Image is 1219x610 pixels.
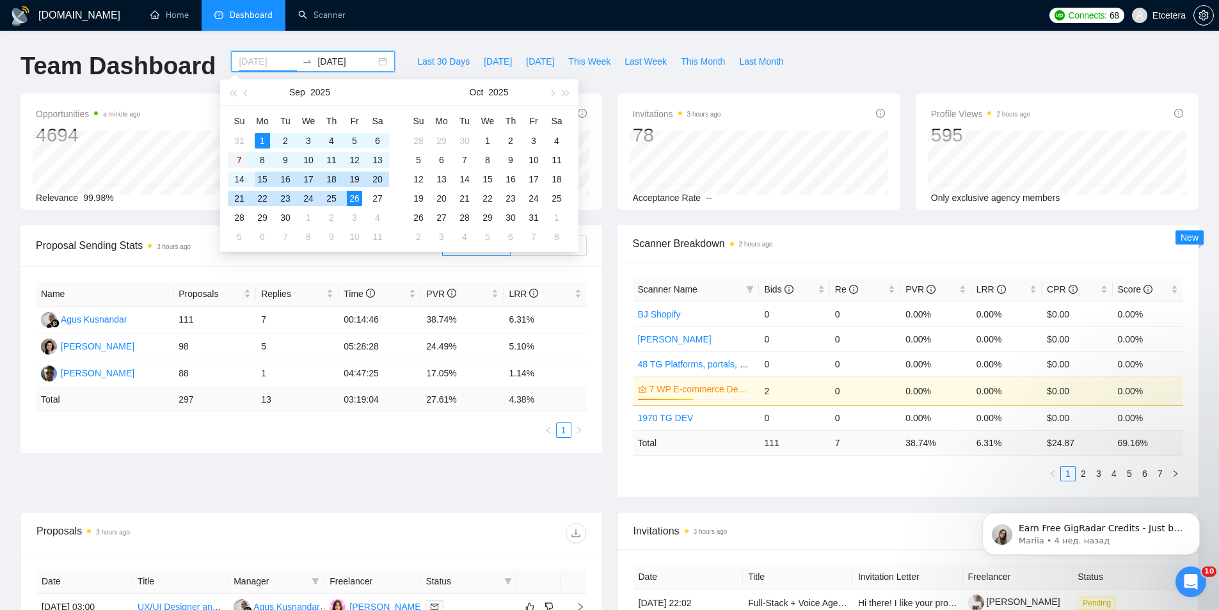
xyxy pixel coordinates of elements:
[638,359,793,369] a: 48 TG Platforms, portals, marketplaces
[638,334,712,344] a: [PERSON_NAME]
[347,172,362,187] div: 19
[1092,467,1106,481] a: 3
[476,208,499,227] td: 2025-10-29
[1153,467,1167,481] a: 7
[1076,467,1090,481] a: 2
[228,150,251,170] td: 2025-09-07
[309,572,322,591] span: filter
[232,191,247,206] div: 21
[430,131,453,150] td: 2025-09-29
[499,150,522,170] td: 2025-10-09
[324,191,339,206] div: 25
[251,131,274,150] td: 2025-09-01
[519,51,561,72] button: [DATE]
[302,56,312,67] span: swap-right
[370,133,385,148] div: 6
[366,131,389,150] td: 2025-09-06
[457,172,472,187] div: 14
[522,111,545,131] th: Fr
[56,37,221,353] span: Earn Free GigRadar Credits - Just by Sharing Your Story! 💬 Want more credits for sending proposal...
[638,309,681,319] a: BJ Shopify
[1135,11,1144,20] span: user
[278,229,293,245] div: 7
[343,150,366,170] td: 2025-09-12
[549,210,564,225] div: 1
[566,523,586,543] button: download
[1122,466,1137,481] li: 5
[255,210,270,225] div: 29
[228,189,251,208] td: 2025-09-21
[298,10,346,20] a: searchScanner
[1078,597,1121,607] a: Pending
[1174,109,1183,118] span: info-circle
[1061,467,1075,481] a: 1
[251,208,274,227] td: 2025-09-29
[366,189,389,208] td: 2025-09-27
[545,131,568,150] td: 2025-10-04
[434,172,449,187] div: 13
[1110,8,1119,22] span: 68
[410,51,477,72] button: Last 30 Days
[278,210,293,225] div: 30
[255,152,270,168] div: 8
[343,227,366,246] td: 2025-10-10
[343,170,366,189] td: 2025-09-19
[41,365,57,381] img: AP
[411,172,426,187] div: 12
[411,229,426,245] div: 2
[228,208,251,227] td: 2025-09-28
[549,191,564,206] div: 25
[36,106,140,122] span: Opportunities
[633,106,721,122] span: Invitations
[545,208,568,227] td: 2025-11-01
[557,423,571,437] a: 1
[36,193,78,203] span: Relevance
[1194,10,1213,20] span: setting
[633,193,701,203] span: Acceptance Rate
[1152,466,1168,481] li: 7
[561,51,617,72] button: This Week
[549,152,564,168] div: 11
[578,109,587,118] span: info-circle
[214,10,223,19] span: dashboard
[503,152,518,168] div: 9
[302,56,312,67] span: to
[617,51,674,72] button: Last Week
[687,111,721,118] time: 3 hours ago
[633,123,721,147] div: 78
[674,51,732,72] button: This Month
[545,111,568,131] th: Sa
[343,131,366,150] td: 2025-09-05
[41,341,134,351] a: TT[PERSON_NAME]
[931,193,1060,203] span: Only exclusive agency members
[566,528,586,538] span: download
[232,152,247,168] div: 7
[480,210,495,225] div: 29
[366,170,389,189] td: 2025-09-20
[407,170,430,189] td: 2025-10-12
[41,312,57,328] img: AK
[1172,470,1179,478] span: right
[411,191,426,206] div: 19
[301,210,316,225] div: 1
[453,111,476,131] th: Tu
[301,191,316,206] div: 24
[1076,466,1091,481] li: 2
[549,172,564,187] div: 18
[366,227,389,246] td: 2025-10-11
[522,189,545,208] td: 2025-10-24
[1193,5,1214,26] button: setting
[297,170,320,189] td: 2025-09-17
[407,189,430,208] td: 2025-10-19
[370,229,385,245] div: 11
[1138,467,1152,481] a: 6
[411,152,426,168] div: 5
[301,229,316,245] div: 8
[320,227,343,246] td: 2025-10-09
[324,172,339,187] div: 18
[232,172,247,187] div: 14
[411,210,426,225] div: 26
[1060,466,1076,481] li: 1
[20,51,216,81] h1: Team Dashboard
[310,79,330,105] button: 2025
